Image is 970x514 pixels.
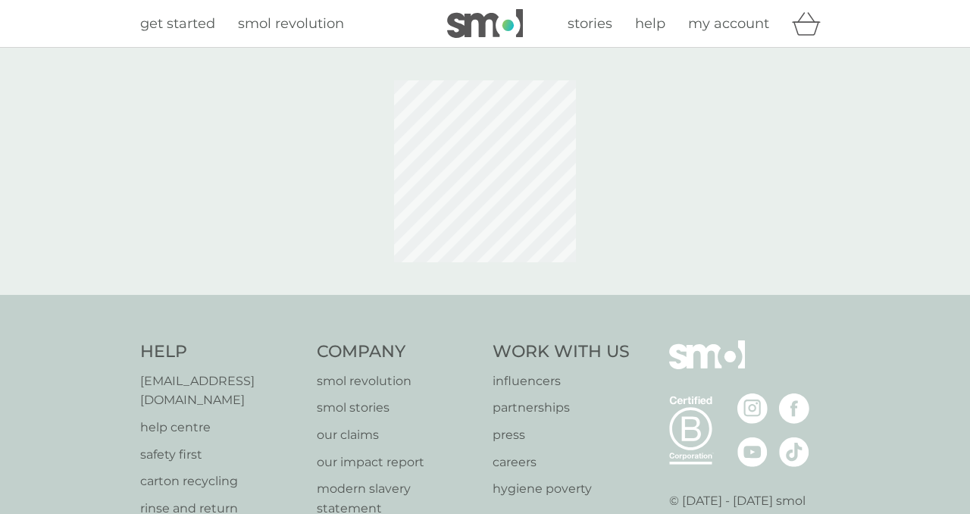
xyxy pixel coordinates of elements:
[688,13,769,35] a: my account
[568,15,612,32] span: stories
[447,9,523,38] img: smol
[140,13,215,35] a: get started
[669,340,745,392] img: smol
[635,15,665,32] span: help
[493,340,630,364] h4: Work With Us
[140,418,302,437] a: help centre
[493,453,630,472] a: careers
[779,437,809,467] img: visit the smol Tiktok page
[140,371,302,410] a: [EMAIL_ADDRESS][DOMAIN_NAME]
[493,398,630,418] a: partnerships
[317,340,478,364] h4: Company
[140,445,302,465] a: safety first
[737,437,768,467] img: visit the smol Youtube page
[635,13,665,35] a: help
[792,8,830,39] div: basket
[238,15,344,32] span: smol revolution
[568,13,612,35] a: stories
[493,425,630,445] a: press
[493,479,630,499] a: hygiene poverty
[140,340,302,364] h4: Help
[688,15,769,32] span: my account
[317,371,478,391] a: smol revolution
[140,472,302,491] a: carton recycling
[238,13,344,35] a: smol revolution
[140,15,215,32] span: get started
[779,393,809,424] img: visit the smol Facebook page
[493,371,630,391] a: influencers
[317,398,478,418] a: smol stories
[317,425,478,445] a: our claims
[737,393,768,424] img: visit the smol Instagram page
[317,453,478,472] a: our impact report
